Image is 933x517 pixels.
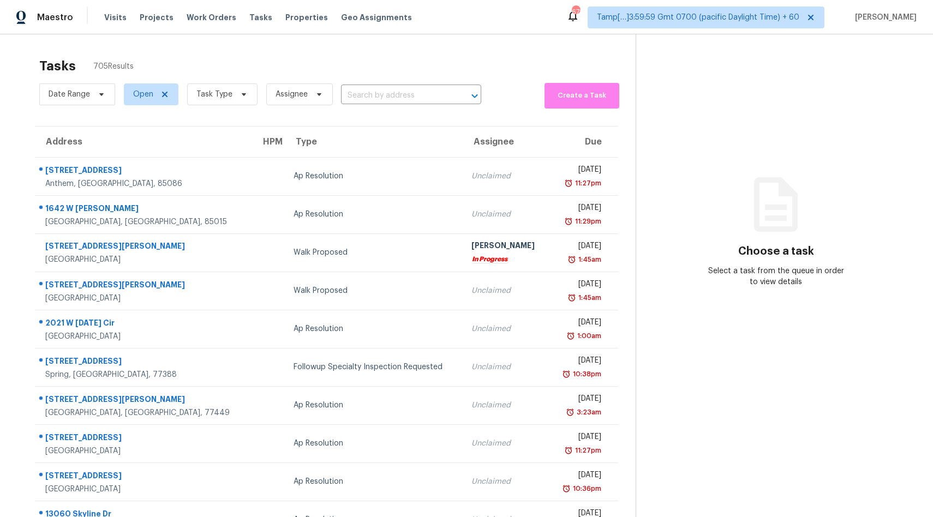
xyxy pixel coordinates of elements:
[471,285,540,296] div: Unclaimed
[558,279,601,292] div: [DATE]
[471,323,540,334] div: Unclaimed
[576,292,601,303] div: 1:45am
[45,178,243,189] div: Anthem, [GEOGRAPHIC_DATA], 85086
[45,470,243,484] div: [STREET_ADDRESS]
[567,254,576,265] img: Overdue Alarm Icon
[45,279,243,293] div: [STREET_ADDRESS][PERSON_NAME]
[45,432,243,446] div: [STREET_ADDRESS]
[35,127,252,157] th: Address
[564,445,573,456] img: Overdue Alarm Icon
[467,88,482,104] button: Open
[575,407,601,418] div: 3:23am
[471,438,540,449] div: Unclaimed
[573,216,601,227] div: 11:29pm
[558,393,601,407] div: [DATE]
[45,317,243,331] div: 2021 W [DATE] Cir
[45,394,243,407] div: [STREET_ADDRESS][PERSON_NAME]
[45,484,243,495] div: [GEOGRAPHIC_DATA]
[285,12,328,23] span: Properties
[471,171,540,182] div: Unclaimed
[706,266,846,287] div: Select a task from the queue in order to view details
[294,438,454,449] div: Ap Resolution
[566,330,575,341] img: Overdue Alarm Icon
[49,89,90,100] span: Date Range
[45,217,243,227] div: [GEOGRAPHIC_DATA], [GEOGRAPHIC_DATA], 85015
[471,400,540,411] div: Unclaimed
[573,178,601,189] div: 11:27pm
[294,247,454,258] div: Walk Proposed
[573,445,601,456] div: 11:27pm
[471,209,540,220] div: Unclaimed
[104,12,127,23] span: Visits
[45,165,243,178] div: [STREET_ADDRESS]
[196,89,232,100] span: Task Type
[851,12,917,23] span: [PERSON_NAME]
[576,254,601,265] div: 1:45am
[471,256,508,263] em: In Progress
[45,254,243,265] div: [GEOGRAPHIC_DATA]
[249,14,272,21] span: Tasks
[39,61,76,71] h2: Tasks
[276,89,308,100] span: Assignee
[558,317,601,330] div: [DATE]
[140,12,174,23] span: Projects
[471,362,540,372] div: Unclaimed
[558,355,601,369] div: [DATE]
[45,293,243,304] div: [GEOGRAPHIC_DATA]
[575,330,601,341] div: 1:00am
[463,127,549,157] th: Assignee
[45,446,243,456] div: [GEOGRAPHIC_DATA]
[37,12,73,23] span: Maestro
[45,407,243,418] div: [GEOGRAPHIC_DATA], [GEOGRAPHIC_DATA], 77449
[294,400,454,411] div: Ap Resolution
[571,483,601,494] div: 10:36pm
[558,164,601,178] div: [DATE]
[45,241,243,254] div: [STREET_ADDRESS][PERSON_NAME]
[45,203,243,217] div: 1642 W [PERSON_NAME]
[564,178,573,189] img: Overdue Alarm Icon
[471,240,540,254] div: [PERSON_NAME]
[571,369,601,380] div: 10:38pm
[545,83,619,109] button: Create a Task
[341,12,412,23] span: Geo Assignments
[45,369,243,380] div: Spring, [GEOGRAPHIC_DATA], 77388
[738,246,814,257] h3: Choose a task
[558,431,601,445] div: [DATE]
[45,331,243,342] div: [GEOGRAPHIC_DATA]
[564,216,573,227] img: Overdue Alarm Icon
[252,127,285,157] th: HPM
[45,356,243,369] div: [STREET_ADDRESS]
[285,127,463,157] th: Type
[294,323,454,334] div: Ap Resolution
[133,89,153,100] span: Open
[294,285,454,296] div: Walk Proposed
[294,171,454,182] div: Ap Resolution
[572,7,579,17] div: 678
[558,202,601,216] div: [DATE]
[341,87,451,104] input: Search by address
[562,483,571,494] img: Overdue Alarm Icon
[567,292,576,303] img: Overdue Alarm Icon
[562,369,571,380] img: Overdue Alarm Icon
[558,470,601,483] div: [DATE]
[294,362,454,372] div: Followup Specialty Inspection Requested
[549,127,618,157] th: Due
[566,407,575,418] img: Overdue Alarm Icon
[558,241,601,254] div: [DATE]
[550,89,614,102] span: Create a Task
[187,12,236,23] span: Work Orders
[93,61,134,72] span: 705 Results
[597,12,799,23] span: Tamp[…]3:59:59 Gmt 0700 (pacific Daylight Time) + 60
[294,209,454,220] div: Ap Resolution
[471,476,540,487] div: Unclaimed
[294,476,454,487] div: Ap Resolution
